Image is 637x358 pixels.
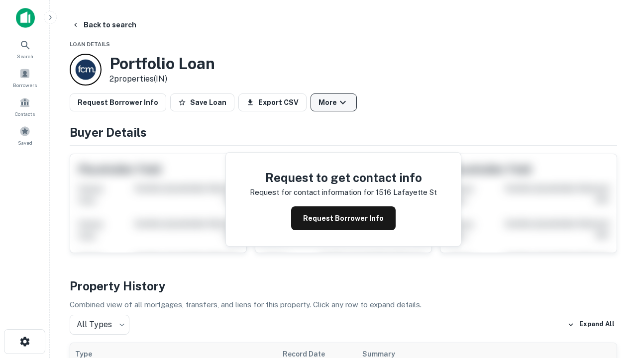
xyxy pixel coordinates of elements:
h4: Buyer Details [70,123,617,141]
h4: Property History [70,277,617,295]
button: Save Loan [170,93,234,111]
span: Contacts [15,110,35,118]
img: capitalize-icon.png [16,8,35,28]
a: Contacts [3,93,47,120]
h3: Portfolio Loan [109,54,215,73]
button: More [311,93,357,111]
span: Saved [18,139,32,147]
span: Borrowers [13,81,37,89]
p: Combined view of all mortgages, transfers, and liens for this property. Click any row to expand d... [70,299,617,311]
button: Back to search [68,16,140,34]
iframe: Chat Widget [587,278,637,326]
button: Request Borrower Info [291,206,396,230]
button: Expand All [565,317,617,332]
span: Search [17,52,33,60]
a: Saved [3,122,47,149]
a: Search [3,35,47,62]
p: 1516 lafayette st [376,186,437,198]
div: All Types [70,315,129,335]
button: Request Borrower Info [70,93,166,111]
button: Export CSV [238,93,307,111]
span: Loan Details [70,41,110,47]
a: Borrowers [3,64,47,91]
p: Request for contact information for [250,186,374,198]
p: 2 properties (IN) [109,73,215,85]
h4: Request to get contact info [250,169,437,186]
